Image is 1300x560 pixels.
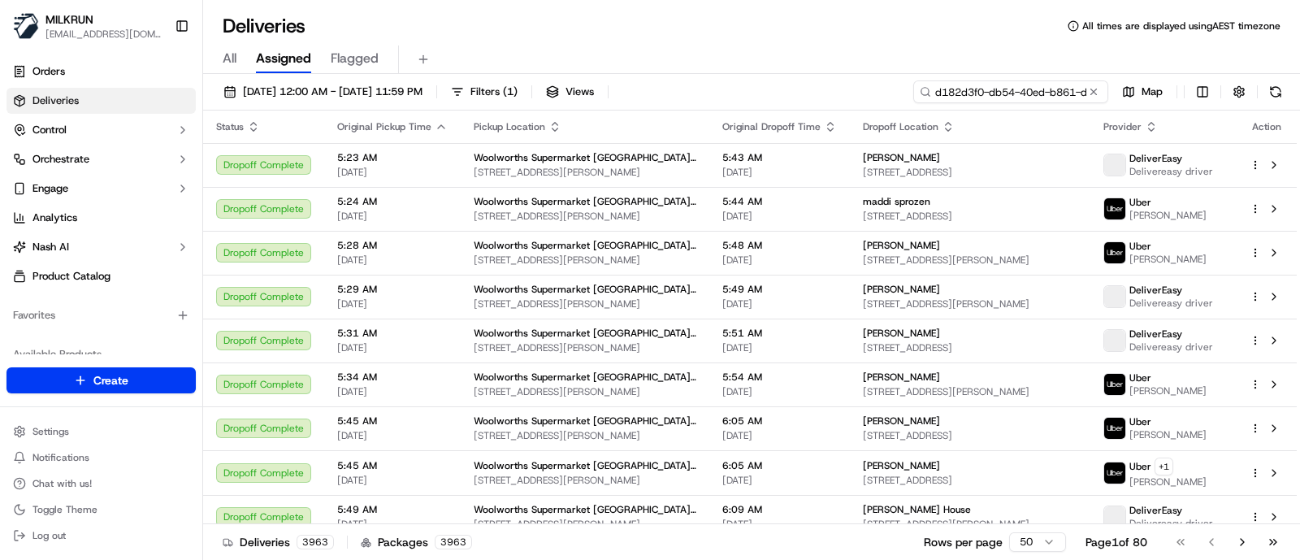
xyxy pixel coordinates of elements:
span: 5:48 AM [722,239,837,252]
span: [STREET_ADDRESS][PERSON_NAME] [863,297,1077,310]
span: Woolworths Supermarket [GEOGRAPHIC_DATA] - [GEOGRAPHIC_DATA] [474,503,696,516]
div: 3963 [435,535,472,549]
span: Woolworths Supermarket [GEOGRAPHIC_DATA] - [GEOGRAPHIC_DATA] [474,415,696,428]
button: Refresh [1264,80,1287,103]
span: Uber [1129,415,1151,428]
span: [PERSON_NAME] [1129,209,1207,222]
span: [STREET_ADDRESS][PERSON_NAME] [863,518,1077,531]
img: MILKRUN [13,13,39,39]
span: Orchestrate [32,152,89,167]
span: Woolworths Supermarket [GEOGRAPHIC_DATA] - [GEOGRAPHIC_DATA] [474,239,696,252]
span: Create [93,372,128,389]
span: [STREET_ADDRESS][PERSON_NAME] [474,166,696,179]
button: Views [539,80,601,103]
span: [DATE] [722,474,837,487]
a: Orders [6,59,196,85]
span: 5:54 AM [722,371,837,384]
span: DeliverEasy [1129,284,1182,297]
input: Type to search [913,80,1108,103]
img: uber-new-logo.jpeg [1104,418,1125,439]
span: [DATE] [337,254,448,267]
span: [DATE] [337,518,448,531]
button: Engage [6,176,196,202]
span: Woolworths Supermarket [GEOGRAPHIC_DATA] - [GEOGRAPHIC_DATA] [474,195,696,208]
div: Available Products [6,341,196,367]
span: Woolworths Supermarket [GEOGRAPHIC_DATA] - [GEOGRAPHIC_DATA] [474,327,696,340]
span: [DATE] [722,166,837,179]
img: uber-new-logo.jpeg [1104,462,1125,484]
span: Delivereasy driver [1129,165,1213,178]
span: 5:44 AM [722,195,837,208]
button: Map [1115,80,1170,103]
button: MILKRUN [45,11,93,28]
span: [DATE] [337,166,448,179]
span: [STREET_ADDRESS] [863,210,1077,223]
button: Settings [6,420,196,443]
a: Product Catalog [6,263,196,289]
span: Analytics [32,211,77,225]
span: Woolworths Supermarket [GEOGRAPHIC_DATA] - [GEOGRAPHIC_DATA] [474,283,696,296]
span: Map [1142,85,1163,99]
span: 6:05 AM [722,415,837,428]
span: 5:49 AM [337,503,448,516]
span: Woolworths Supermarket [GEOGRAPHIC_DATA] - [GEOGRAPHIC_DATA] [474,459,696,472]
span: [PERSON_NAME] [863,283,940,296]
span: [DATE] [337,210,448,223]
span: Toggle Theme [32,503,97,516]
span: [STREET_ADDRESS][PERSON_NAME] [474,341,696,354]
span: 5:28 AM [337,239,448,252]
span: [DATE] [722,518,837,531]
span: [STREET_ADDRESS][PERSON_NAME] [474,254,696,267]
span: Uber [1129,460,1151,473]
span: [STREET_ADDRESS][PERSON_NAME] [474,429,696,442]
p: Rows per page [924,534,1003,550]
span: [DATE] [722,385,837,398]
span: Chat with us! [32,477,92,490]
div: Page 1 of 80 [1085,534,1147,550]
span: Uber [1129,371,1151,384]
span: Filters [470,85,518,99]
span: 6:05 AM [722,459,837,472]
span: [STREET_ADDRESS] [863,341,1077,354]
span: [STREET_ADDRESS][PERSON_NAME] [474,474,696,487]
span: All times are displayed using AEST timezone [1082,20,1280,33]
span: Original Pickup Time [337,120,431,133]
span: [DATE] [337,341,448,354]
span: Product Catalog [32,269,110,284]
span: 5:24 AM [337,195,448,208]
span: [PERSON_NAME] [863,415,940,428]
button: Toggle Theme [6,498,196,521]
button: Control [6,117,196,143]
button: MILKRUNMILKRUN[EMAIL_ADDRESS][DOMAIN_NAME] [6,7,168,46]
span: ( 1 ) [503,85,518,99]
span: Deliveries [32,93,79,108]
span: 5:51 AM [722,327,837,340]
div: Favorites [6,302,196,328]
span: Dropoff Location [863,120,938,133]
span: Status [216,120,244,133]
span: [PERSON_NAME] [863,239,940,252]
img: uber-new-logo.jpeg [1104,374,1125,395]
span: [DATE] [337,429,448,442]
span: [STREET_ADDRESS][PERSON_NAME] [863,254,1077,267]
span: [PERSON_NAME] [863,327,940,340]
button: Log out [6,524,196,547]
span: 5:45 AM [337,415,448,428]
span: All [223,49,236,68]
span: Flagged [331,49,379,68]
span: DeliverEasy [1129,152,1182,165]
span: [STREET_ADDRESS][PERSON_NAME] [863,385,1077,398]
span: 5:23 AM [337,151,448,164]
span: Views [565,85,594,99]
span: [PERSON_NAME] [1129,253,1207,266]
span: Notifications [32,451,89,464]
button: Nash AI [6,234,196,260]
span: [PERSON_NAME] [863,459,940,472]
a: Analytics [6,205,196,231]
span: Assigned [256,49,311,68]
span: Woolworths Supermarket [GEOGRAPHIC_DATA] - [GEOGRAPHIC_DATA] [474,151,696,164]
span: [DATE] [337,297,448,310]
span: [STREET_ADDRESS] [863,474,1077,487]
span: Provider [1103,120,1142,133]
span: Original Dropoff Time [722,120,821,133]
